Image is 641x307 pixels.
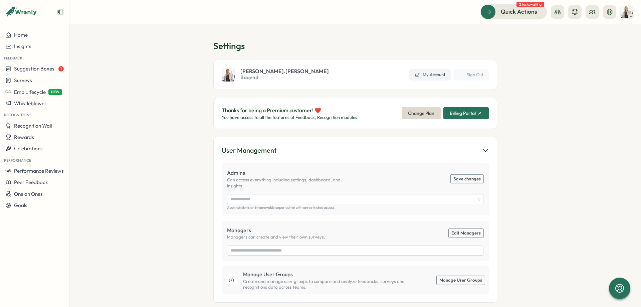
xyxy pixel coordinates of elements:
span: Billing Portal [450,111,476,116]
span: Celebrations [14,145,43,152]
div: User Management [222,145,276,156]
button: Billing Portal [443,107,489,119]
span: Sign Out [467,72,483,78]
button: Change Plan [402,107,441,119]
span: 2 tasks waiting [516,2,544,7]
span: Surveys [14,77,32,84]
p: Create and manage user groups to compare and analyze feedbacks, surveys and recognitions data acr... [243,279,414,290]
a: My Account [409,69,451,81]
p: App Installer is an irremovable super admin with unrestricted access. [227,205,483,210]
img: denise.wimmer [222,68,235,82]
span: 1 [58,66,64,71]
span: Emp Lifecycle [14,89,46,95]
span: Performance Reviews [14,168,64,174]
span: Quick Actions [501,7,537,16]
p: Managers can create and view their own surveys. [227,234,325,240]
a: Edit Managers [449,229,483,238]
p: Thanks for being a Premium customer! ❤️ [222,106,359,115]
p: Admins [227,169,355,177]
button: Sign Out [453,69,489,81]
button: Save changes [451,175,483,183]
span: Whistleblower [14,100,46,107]
span: Rewards [14,134,34,140]
span: Recognition Wall [14,123,52,129]
button: Expand sidebar [57,9,64,15]
a: Manage User Groups [437,276,485,285]
span: Insights [14,43,31,49]
p: Managers [227,226,325,235]
span: Suggestion Boxes [14,65,54,72]
span: Baqend [240,74,329,81]
span: NEW [48,89,62,95]
span: Peer Feedback [14,179,48,185]
span: Goals [14,202,27,208]
button: Quick Actions [480,4,547,19]
span: [PERSON_NAME].[PERSON_NAME] [240,68,329,74]
img: denise.wimmer [620,6,633,18]
span: One on Ones [14,191,43,197]
button: User Management [222,145,489,156]
p: You have access to all the features of Feedback, Recognition modules. [222,115,359,121]
span: Home [14,32,28,38]
span: My Account [423,72,445,78]
span: Change Plan [408,108,434,119]
p: Can access everything including settings, dashboard, and insights [227,177,355,189]
p: Manage User Groups [243,270,414,279]
h1: Settings [213,40,497,52]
